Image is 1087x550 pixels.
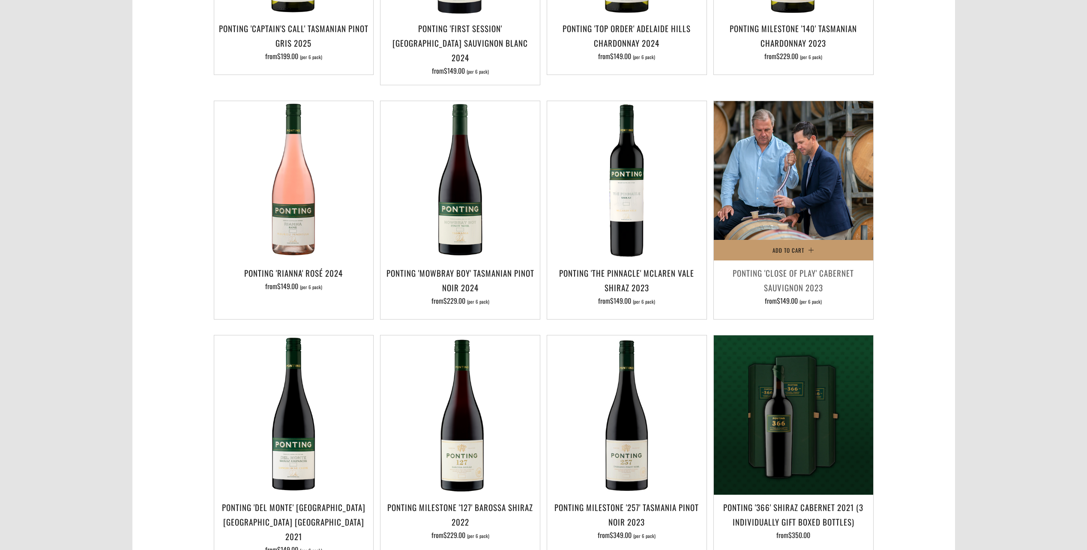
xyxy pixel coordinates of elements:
[219,21,369,50] h3: Ponting 'Captain's Call' Tasmanian Pinot Gris 2025
[444,66,465,76] span: $149.00
[610,530,632,540] span: $349.00
[718,500,869,529] h3: Ponting '366' Shiraz Cabernet 2021 (3 individually gift boxed bottles)
[547,266,707,308] a: Ponting 'The Pinnacle' McLaren Vale Shiraz 2023 from$149.00 (per 6 pack)
[714,240,873,260] button: Add to Cart
[714,266,873,308] a: Ponting 'Close of Play' Cabernet Sauvignon 2023 from$149.00 (per 6 pack)
[547,500,707,543] a: Ponting Milestone '257' Tasmania Pinot Noir 2023 from$349.00 (per 6 pack)
[380,21,540,75] a: Ponting 'First Session' [GEOGRAPHIC_DATA] Sauvignon Blanc 2024 from$149.00 (per 6 pack)
[551,500,702,529] h3: Ponting Milestone '257' Tasmania Pinot Noir 2023
[773,246,804,254] span: Add to Cart
[788,530,810,540] span: $350.00
[800,55,822,60] span: (per 6 pack)
[277,281,298,291] span: $149.00
[718,266,869,295] h3: Ponting 'Close of Play' Cabernet Sauvignon 2023
[633,299,655,304] span: (per 6 pack)
[610,296,631,306] span: $149.00
[718,21,869,50] h3: Ponting Milestone '140' Tasmanian Chardonnay 2023
[598,51,655,61] span: from
[385,21,536,65] h3: Ponting 'First Session' [GEOGRAPHIC_DATA] Sauvignon Blanc 2024
[385,500,536,529] h3: Ponting Milestone '127' Barossa Shiraz 2022
[633,534,656,538] span: (per 6 pack)
[714,21,873,64] a: Ponting Milestone '140' Tasmanian Chardonnay 2023 from$229.00 (per 6 pack)
[214,266,374,308] a: Ponting 'Rianna' Rosé 2024 from$149.00 (per 6 pack)
[219,500,369,544] h3: Ponting 'Del Monte' [GEOGRAPHIC_DATA] [GEOGRAPHIC_DATA] [GEOGRAPHIC_DATA] 2021
[777,296,798,306] span: $149.00
[385,266,536,295] h3: Ponting 'Mowbray Boy' Tasmanian Pinot Noir 2024
[800,299,822,304] span: (per 6 pack)
[765,296,822,306] span: from
[277,51,298,61] span: $199.00
[443,296,465,306] span: $229.00
[467,534,489,538] span: (per 6 pack)
[598,530,656,540] span: from
[467,299,489,304] span: (per 6 pack)
[265,51,322,61] span: from
[610,51,631,61] span: $149.00
[300,285,322,290] span: (per 6 pack)
[380,266,540,308] a: Ponting 'Mowbray Boy' Tasmanian Pinot Noir 2024 from$229.00 (per 6 pack)
[764,51,822,61] span: from
[265,281,322,291] span: from
[598,296,655,306] span: from
[776,51,798,61] span: $229.00
[219,266,369,280] h3: Ponting 'Rianna' Rosé 2024
[467,69,489,74] span: (per 6 pack)
[432,66,489,76] span: from
[776,530,810,540] span: from
[431,296,489,306] span: from
[714,500,873,543] a: Ponting '366' Shiraz Cabernet 2021 (3 individually gift boxed bottles) from$350.00
[214,21,374,64] a: Ponting 'Captain's Call' Tasmanian Pinot Gris 2025 from$199.00 (per 6 pack)
[551,266,702,295] h3: Ponting 'The Pinnacle' McLaren Vale Shiraz 2023
[443,530,465,540] span: $229.00
[633,55,655,60] span: (per 6 pack)
[547,21,707,64] a: Ponting 'Top Order' Adelaide Hills Chardonnay 2024 from$149.00 (per 6 pack)
[380,500,540,543] a: Ponting Milestone '127' Barossa Shiraz 2022 from$229.00 (per 6 pack)
[551,21,702,50] h3: Ponting 'Top Order' Adelaide Hills Chardonnay 2024
[431,530,489,540] span: from
[300,55,322,60] span: (per 6 pack)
